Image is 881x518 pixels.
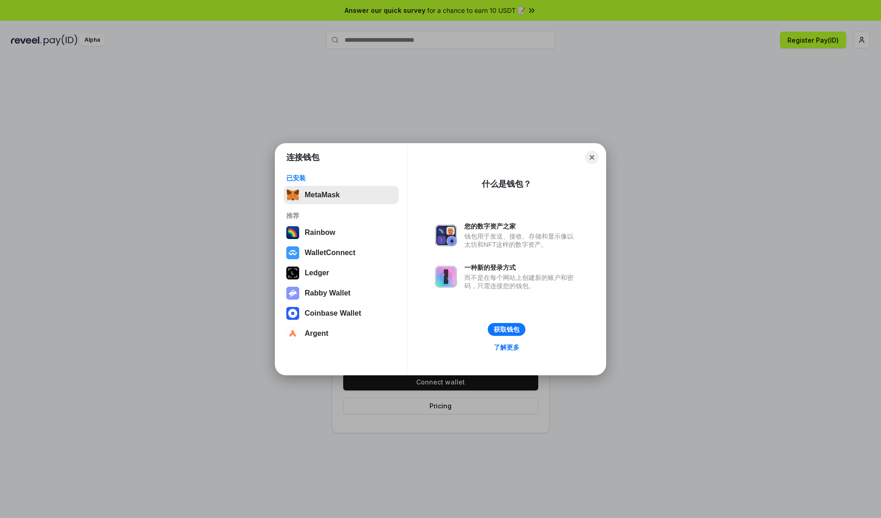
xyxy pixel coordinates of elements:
[464,273,578,290] div: 而不是在每个网站上创建新的账户和密码，只需连接您的钱包。
[286,287,299,300] img: svg+xml,%3Csvg%20xmlns%3D%22http%3A%2F%2Fwww.w3.org%2F2000%2Fsvg%22%20fill%3D%22none%22%20viewBox...
[435,224,457,246] img: svg+xml,%3Csvg%20xmlns%3D%22http%3A%2F%2Fwww.w3.org%2F2000%2Fsvg%22%20fill%3D%22none%22%20viewBox...
[286,174,396,182] div: 已安装
[305,269,329,277] div: Ledger
[494,343,519,351] div: 了解更多
[286,226,299,239] img: svg+xml,%3Csvg%20width%3D%22120%22%20height%3D%22120%22%20viewBox%3D%220%200%20120%20120%22%20fil...
[305,309,361,317] div: Coinbase Wallet
[286,189,299,201] img: svg+xml,%3Csvg%20fill%3D%22none%22%20height%3D%2233%22%20viewBox%3D%220%200%2035%2033%22%20width%...
[284,284,399,302] button: Rabby Wallet
[284,304,399,323] button: Coinbase Wallet
[286,152,319,163] h1: 连接钱包
[305,289,351,297] div: Rabby Wallet
[305,228,335,237] div: Rainbow
[284,223,399,242] button: Rainbow
[286,327,299,340] img: svg+xml,%3Csvg%20width%3D%2228%22%20height%3D%2228%22%20viewBox%3D%220%200%2028%2028%22%20fill%3D...
[464,232,578,249] div: 钱包用于发送、接收、存储和显示像以太坊和NFT这样的数字资产。
[286,246,299,259] img: svg+xml,%3Csvg%20width%3D%2228%22%20height%3D%2228%22%20viewBox%3D%220%200%2028%2028%22%20fill%3D...
[305,329,329,338] div: Argent
[286,267,299,279] img: svg+xml,%3Csvg%20xmlns%3D%22http%3A%2F%2Fwww.w3.org%2F2000%2Fsvg%22%20width%3D%2228%22%20height%3...
[286,307,299,320] img: svg+xml,%3Csvg%20width%3D%2228%22%20height%3D%2228%22%20viewBox%3D%220%200%2028%2028%22%20fill%3D...
[464,222,578,230] div: 您的数字资产之家
[284,186,399,204] button: MetaMask
[286,212,396,220] div: 推荐
[464,263,578,272] div: 一种新的登录方式
[305,249,356,257] div: WalletConnect
[488,341,525,353] a: 了解更多
[284,264,399,282] button: Ledger
[435,266,457,288] img: svg+xml,%3Csvg%20xmlns%3D%22http%3A%2F%2Fwww.w3.org%2F2000%2Fsvg%22%20fill%3D%22none%22%20viewBox...
[488,323,525,336] button: 获取钱包
[284,324,399,343] button: Argent
[284,244,399,262] button: WalletConnect
[494,325,519,334] div: 获取钱包
[305,191,340,199] div: MetaMask
[585,151,598,164] button: Close
[482,178,531,189] div: 什么是钱包？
